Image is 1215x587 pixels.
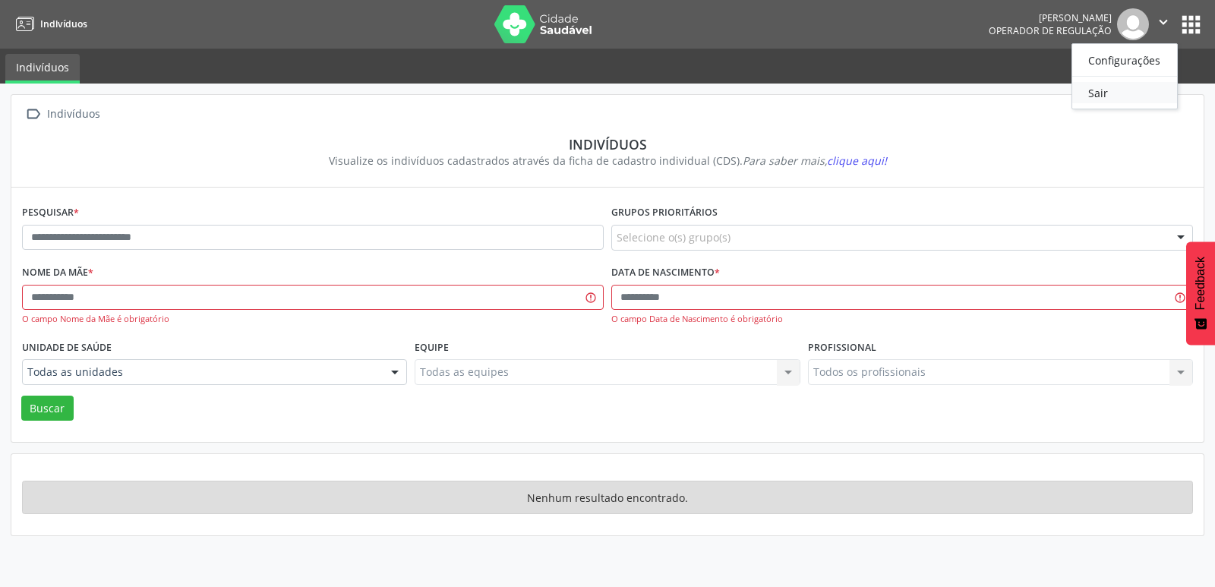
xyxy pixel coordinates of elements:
[22,103,103,125] a:  Indivíduos
[1149,8,1178,40] button: 
[1072,82,1177,103] a: Sair
[743,153,887,168] i: Para saber mais,
[827,153,887,168] span: clique aqui!
[27,365,376,380] span: Todas as unidades
[21,396,74,421] button: Buscar
[5,54,80,84] a: Indivíduos
[1071,43,1178,109] ul: 
[1117,8,1149,40] img: img
[22,313,604,326] div: O campo Nome da Mãe é obrigatório
[1186,241,1215,345] button: Feedback - Mostrar pesquisa
[33,136,1182,153] div: Indivíduos
[44,103,103,125] div: Indivíduos
[611,201,718,225] label: Grupos prioritários
[22,201,79,225] label: Pesquisar
[33,153,1182,169] div: Visualize os indivíduos cadastrados através da ficha de cadastro individual (CDS).
[1178,11,1204,38] button: apps
[22,336,112,359] label: Unidade de saúde
[22,261,93,285] label: Nome da mãe
[11,11,87,36] a: Indivíduos
[22,103,44,125] i: 
[1155,14,1172,30] i: 
[617,229,731,245] span: Selecione o(s) grupo(s)
[1194,257,1207,310] span: Feedback
[808,336,876,359] label: Profissional
[415,336,449,359] label: Equipe
[989,11,1112,24] div: [PERSON_NAME]
[611,313,1193,326] div: O campo Data de Nascimento é obrigatório
[611,261,720,285] label: Data de nascimento
[1072,49,1177,71] a: Configurações
[40,17,87,30] span: Indivíduos
[22,481,1193,514] div: Nenhum resultado encontrado.
[989,24,1112,37] span: Operador de regulação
